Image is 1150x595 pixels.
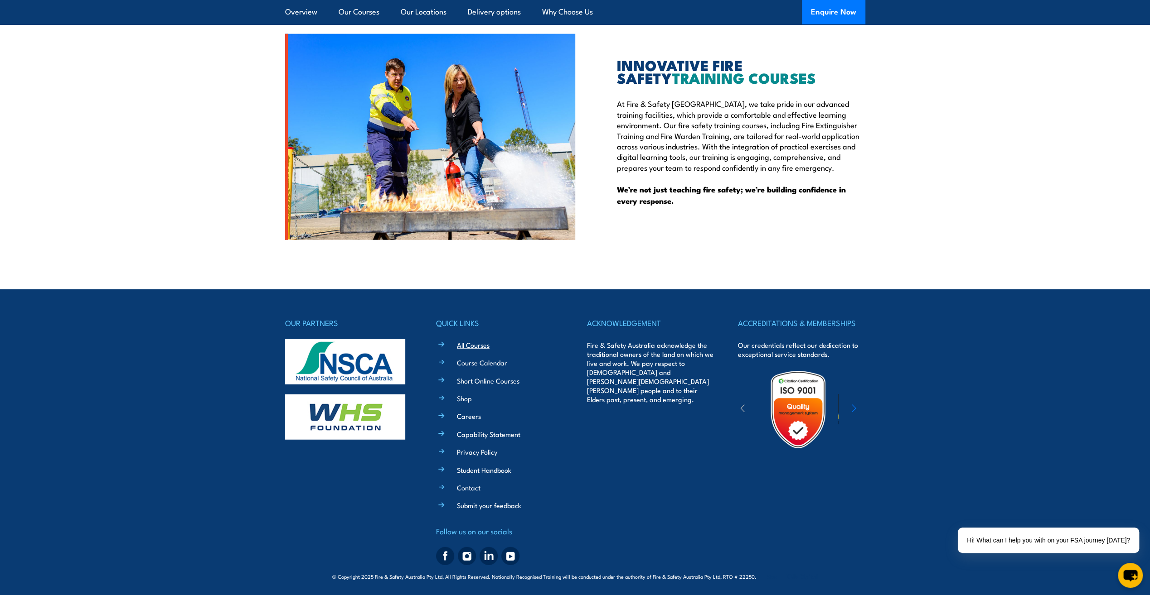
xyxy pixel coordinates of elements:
a: Careers [457,411,481,421]
img: Untitled design (19) [758,370,838,449]
h4: ACKNOWLEDGEMENT [587,317,714,329]
img: Fire & Safety Australia – Fire Safety Training Course [285,34,575,240]
p: Our credentials reflect our dedication to exceptional service standards. [738,341,865,359]
a: Contact [457,483,480,492]
h4: QUICK LINKS [436,317,563,329]
img: nsca-logo-footer [285,339,405,384]
img: ewpa-logo [838,394,917,425]
span: © Copyright 2025 Fire & Safety Australia Pty Ltd, All Rights Reserved. Nationally Recognised Trai... [332,572,818,581]
h4: Follow us on our socials [436,525,563,537]
span: TRAINING COURSES [672,66,816,89]
a: Student Handbook [457,465,511,475]
a: KND Digital [786,571,818,581]
h4: OUR PARTNERS [285,317,412,329]
p: At Fire & Safety [GEOGRAPHIC_DATA], we take pride in our advanced training facilities, which prov... [617,98,865,173]
a: Short Online Courses [457,376,519,385]
h2: INNOVATIVE FIRE SAFETY [617,58,865,84]
div: Hi! What can I help you with on your FSA journey [DATE]? [958,528,1139,553]
h4: ACCREDITATIONS & MEMBERSHIPS [738,317,865,329]
strong: We’re not just teaching fire safety; we’re building confidence in every response. [617,183,846,206]
a: All Courses [457,340,490,350]
img: whs-logo-footer [285,394,405,440]
a: Course Calendar [457,358,507,367]
button: chat-button [1118,563,1143,588]
a: Privacy Policy [457,447,497,456]
p: Fire & Safety Australia acknowledge the traditional owners of the land on which we live and work.... [587,341,714,404]
a: Shop [457,393,472,403]
a: Submit your feedback [457,500,521,510]
span: Site: [767,573,818,580]
a: Capability Statement [457,429,520,439]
